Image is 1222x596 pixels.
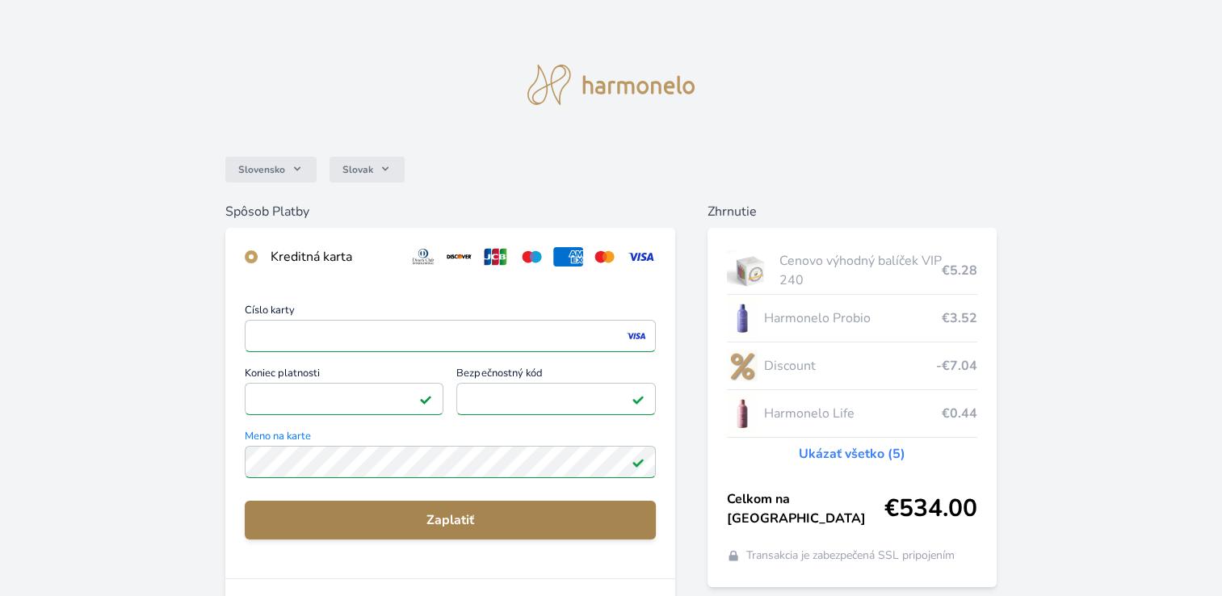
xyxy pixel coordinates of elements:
[252,325,649,347] iframe: Iframe pre číslo karty
[481,247,510,267] img: jcb.svg
[527,65,695,105] img: logo.svg
[419,392,432,405] img: Pole je platné
[799,444,905,464] a: Ukázať všetko (5)
[245,305,656,320] span: Číslo karty
[330,157,405,183] button: Slovak
[746,548,955,564] span: Transakcia je zabezpečená SSL pripojením
[245,446,656,478] input: Meno na kartePole je platné
[342,163,373,176] span: Slovak
[245,501,656,539] button: Zaplatiť
[727,298,758,338] img: CLEAN_PROBIO_se_stinem_x-lo.jpg
[779,251,942,290] span: Cenovo výhodný balíček VIP 240
[258,510,643,530] span: Zaplatiť
[632,455,645,468] img: Pole je platné
[884,494,977,523] span: €534.00
[708,202,997,221] h6: Zhrnutie
[764,404,942,423] span: Harmonelo Life
[271,247,396,267] div: Kreditná karta
[625,329,647,343] img: visa
[464,388,649,410] iframe: Iframe pre bezpečnostný kód
[225,157,317,183] button: Slovensko
[238,163,285,176] span: Slovensko
[225,202,675,221] h6: Spôsob Platby
[764,308,942,328] span: Harmonelo Probio
[942,404,977,423] span: €0.44
[942,261,977,280] span: €5.28
[444,247,474,267] img: discover.svg
[590,247,619,267] img: mc.svg
[727,489,884,528] span: Celkom na [GEOGRAPHIC_DATA]
[409,247,439,267] img: diners.svg
[245,431,656,446] span: Meno na karte
[727,393,758,434] img: CLEAN_LIFE_se_stinem_x-lo.jpg
[727,250,773,291] img: vip.jpg
[632,392,645,405] img: Pole je platné
[252,388,437,410] iframe: Iframe pre deň vypršania platnosti
[517,247,547,267] img: maestro.svg
[727,346,758,386] img: discount-lo.png
[942,308,977,328] span: €3.52
[764,356,936,376] span: Discount
[936,356,977,376] span: -€7.04
[553,247,583,267] img: amex.svg
[245,368,444,383] span: Koniec platnosti
[626,247,656,267] img: visa.svg
[456,368,656,383] span: Bezpečnostný kód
